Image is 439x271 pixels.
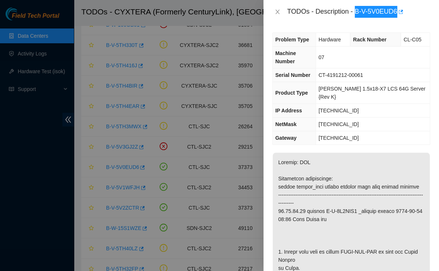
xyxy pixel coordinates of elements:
[275,50,296,64] span: Machine Number
[287,6,430,18] div: TODOs - Description - B-V-5V0EUD6
[319,86,425,100] span: [PERSON_NAME] 1.5x18-X7 LCS 64G Server {Rev K}
[319,37,341,43] span: Hardware
[275,108,302,114] span: IP Address
[319,72,363,78] span: CT-4191212-00061
[319,54,324,60] span: 07
[275,37,309,43] span: Problem Type
[275,135,297,141] span: Gateway
[353,37,386,43] span: Rack Number
[319,121,359,127] span: [TECHNICAL_ID]
[275,90,308,96] span: Product Type
[272,9,283,16] button: Close
[275,72,310,78] span: Serial Number
[275,9,280,15] span: close
[275,121,297,127] span: NetMask
[319,135,359,141] span: [TECHNICAL_ID]
[319,108,359,114] span: [TECHNICAL_ID]
[404,37,421,43] span: CL-C05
